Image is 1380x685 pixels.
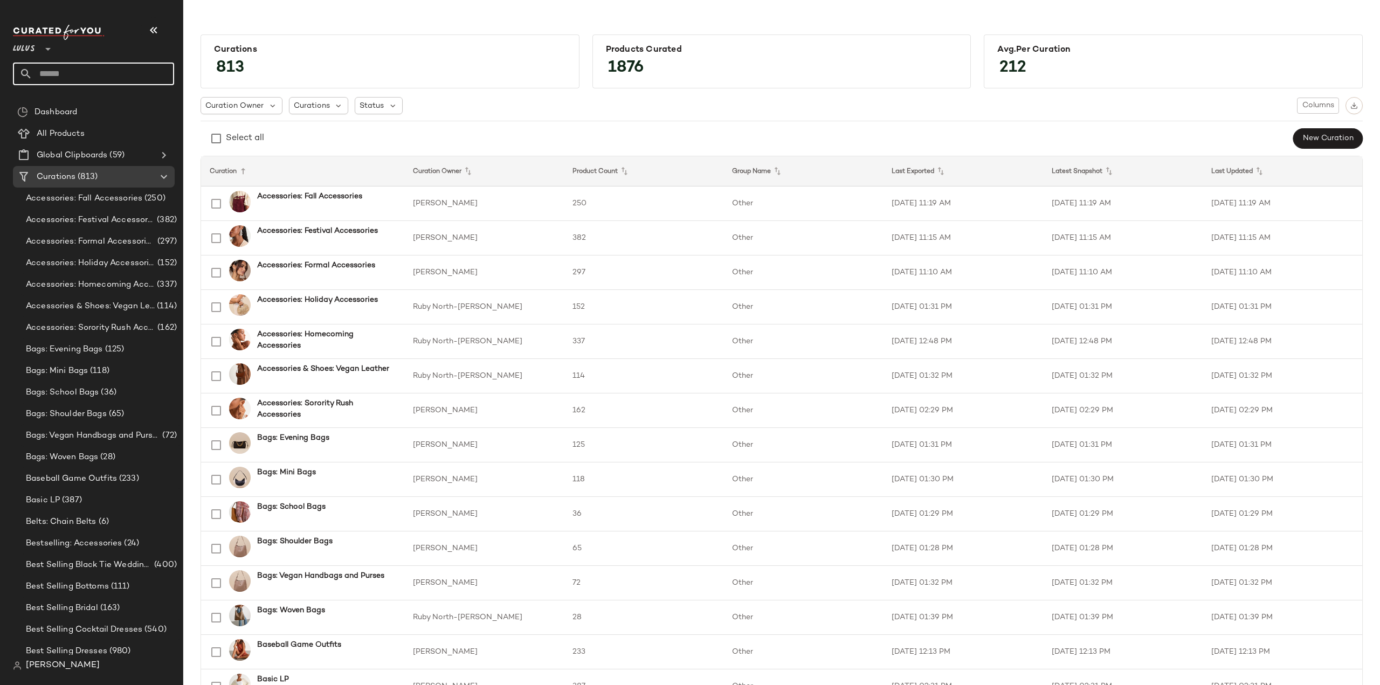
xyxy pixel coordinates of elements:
[1043,290,1203,324] td: [DATE] 01:31 PM
[723,462,883,497] td: Other
[26,279,155,291] span: Accessories: Homecoming Accessories
[201,156,404,186] th: Curation
[883,566,1043,600] td: [DATE] 01:32 PM
[404,186,564,221] td: [PERSON_NAME]
[404,156,564,186] th: Curation Owner
[107,408,125,420] span: (65)
[229,536,251,557] img: 2750911_02_front_2025-08-19.jpg
[26,192,142,205] span: Accessories: Fall Accessories
[564,393,723,428] td: 162
[883,635,1043,669] td: [DATE] 12:13 PM
[26,408,107,420] span: Bags: Shoulder Bags
[564,186,723,221] td: 250
[229,501,251,523] img: 2698451_01_OM_2025-08-06.jpg
[404,566,564,600] td: [PERSON_NAME]
[26,624,142,636] span: Best Selling Cocktail Dresses
[26,659,100,672] span: [PERSON_NAME]
[1203,156,1362,186] th: Last Updated
[1203,566,1362,600] td: [DATE] 01:32 PM
[26,602,98,614] span: Best Selling Bridal
[257,294,378,306] b: Accessories: Holiday Accessories
[723,186,883,221] td: Other
[257,639,341,651] b: Baseball Game Outfits
[1297,98,1339,114] button: Columns
[142,624,167,636] span: (540)
[160,430,177,442] span: (72)
[26,559,152,571] span: Best Selling Black Tie Wedding Guest
[26,386,99,399] span: Bags: School Bags
[1203,600,1362,635] td: [DATE] 01:39 PM
[883,462,1043,497] td: [DATE] 01:30 PM
[98,451,115,463] span: (28)
[404,462,564,497] td: [PERSON_NAME]
[257,398,391,420] b: Accessories: Sorority Rush Accessories
[564,566,723,600] td: 72
[1203,462,1362,497] td: [DATE] 01:30 PM
[152,559,177,571] span: (400)
[1043,428,1203,462] td: [DATE] 01:31 PM
[1043,497,1203,531] td: [DATE] 01:29 PM
[229,605,251,626] img: 12995121_2736071.jpg
[155,214,177,226] span: (382)
[1043,462,1203,497] td: [DATE] 01:30 PM
[1302,101,1334,110] span: Columns
[404,531,564,566] td: [PERSON_NAME]
[60,494,82,507] span: (387)
[26,257,155,269] span: Accessories: Holiday Accessories
[723,566,883,600] td: Other
[155,279,177,291] span: (337)
[229,432,251,454] img: 2682711_02_front_2025-08-19.jpg
[883,290,1043,324] td: [DATE] 01:31 PM
[257,363,389,375] b: Accessories & Shoes: Vegan Leather
[229,191,251,212] img: 2727511_01_OM_2025-08-20.jpg
[564,359,723,393] td: 114
[1203,635,1362,669] td: [DATE] 12:13 PM
[564,635,723,669] td: 233
[13,25,105,40] img: cfy_white_logo.C9jOOHJF.svg
[1203,497,1362,531] td: [DATE] 01:29 PM
[404,497,564,531] td: [PERSON_NAME]
[564,600,723,635] td: 28
[723,635,883,669] td: Other
[122,537,139,550] span: (24)
[1043,635,1203,669] td: [DATE] 12:13 PM
[205,100,264,112] span: Curation Owner
[155,300,177,313] span: (114)
[229,467,251,488] img: 12614161_2597391.jpg
[723,600,883,635] td: Other
[1203,428,1362,462] td: [DATE] 01:31 PM
[564,221,723,255] td: 382
[229,639,251,661] img: 2710451_01_hero_2025-08-15.jpg
[26,343,103,356] span: Bags: Evening Bags
[1203,359,1362,393] td: [DATE] 01:32 PM
[75,171,98,183] span: (813)
[107,645,131,658] span: (980)
[1350,102,1358,109] img: svg%3e
[404,393,564,428] td: [PERSON_NAME]
[26,300,155,313] span: Accessories & Shoes: Vegan Leather
[26,494,60,507] span: Basic LP
[26,451,98,463] span: Bags: Woven Bags
[723,393,883,428] td: Other
[257,432,329,444] b: Bags: Evening Bags
[26,236,155,248] span: Accessories: Formal Accessories
[1043,324,1203,359] td: [DATE] 12:48 PM
[294,100,330,112] span: Curations
[34,106,77,119] span: Dashboard
[564,324,723,359] td: 337
[257,191,362,202] b: Accessories: Fall Accessories
[1043,221,1203,255] td: [DATE] 11:15 AM
[229,260,251,281] img: 2735831_03_OM_2025-07-21.jpg
[360,100,384,112] span: Status
[564,290,723,324] td: 152
[404,290,564,324] td: Ruby North-[PERSON_NAME]
[883,393,1043,428] td: [DATE] 02:29 PM
[1043,393,1203,428] td: [DATE] 02:29 PM
[1203,531,1362,566] td: [DATE] 01:28 PM
[226,132,264,145] div: Select all
[117,473,139,485] span: (233)
[37,128,85,140] span: All Products
[229,570,251,592] img: 2750911_02_front_2025-08-19.jpg
[564,255,723,290] td: 297
[883,221,1043,255] td: [DATE] 11:15 AM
